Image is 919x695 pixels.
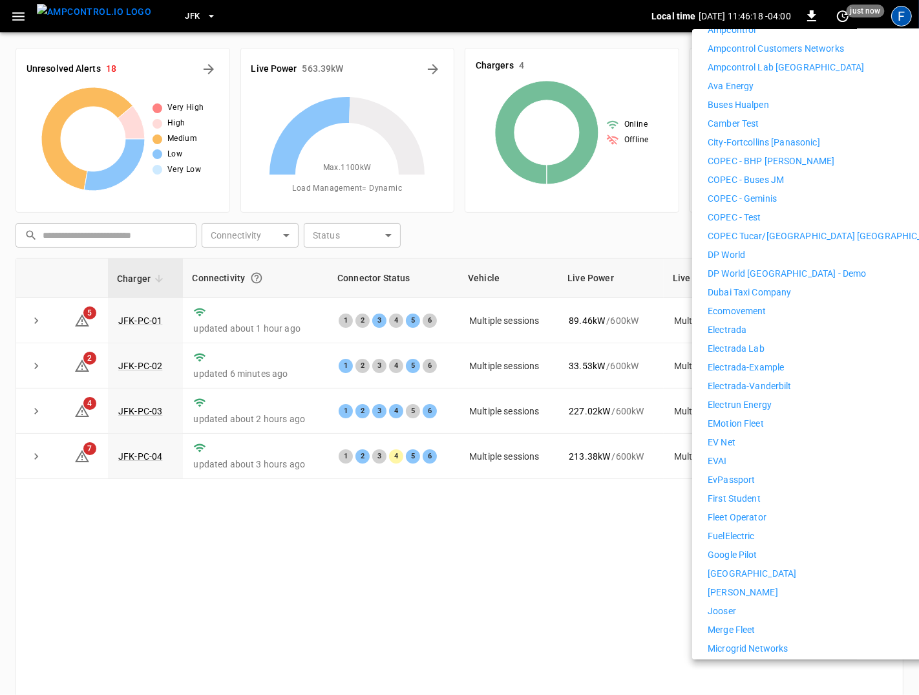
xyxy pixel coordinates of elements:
p: eMotion Fleet [708,417,764,431]
p: [PERSON_NAME] [708,586,778,599]
p: COPEC - Geminis [708,192,777,206]
p: City-Fortcollins [Panasonic] [708,136,820,149]
p: DP World [708,248,745,262]
p: Merge Fleet [708,623,755,637]
p: Electrada-Vanderbilt [708,380,792,393]
p: Electrada-Example [708,361,784,374]
p: Ampcontrol Lab [GEOGRAPHIC_DATA] [708,61,864,74]
p: EV Net [708,436,735,449]
p: Dubai Taxi Company [708,286,791,299]
p: Ava Energy [708,80,754,93]
p: FuelElectric [708,529,755,543]
p: Microgrid Networks [708,642,788,656]
p: Electrada [708,323,746,337]
p: EvPassport [708,473,755,487]
p: Camber Test [708,117,759,131]
p: COPEC - Buses JM [708,173,784,187]
p: DP World [GEOGRAPHIC_DATA] - Demo [708,267,866,281]
p: COPEC - BHP [PERSON_NAME] [708,155,834,168]
p: ecomovement [708,305,766,318]
p: Ampcontrol Customers Networks [708,42,844,56]
p: Jooser [708,604,736,618]
p: Ampcontrol [708,23,755,37]
p: Electrada Lab [708,342,765,356]
p: Fleet Operator [708,511,766,524]
p: Google Pilot [708,548,757,562]
p: Electrun Energy [708,398,772,412]
p: Buses Hualpen [708,98,769,112]
p: [GEOGRAPHIC_DATA] [708,567,796,581]
p: First Student [708,492,761,506]
p: COPEC - Test [708,211,761,224]
p: EVAI [708,454,727,468]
